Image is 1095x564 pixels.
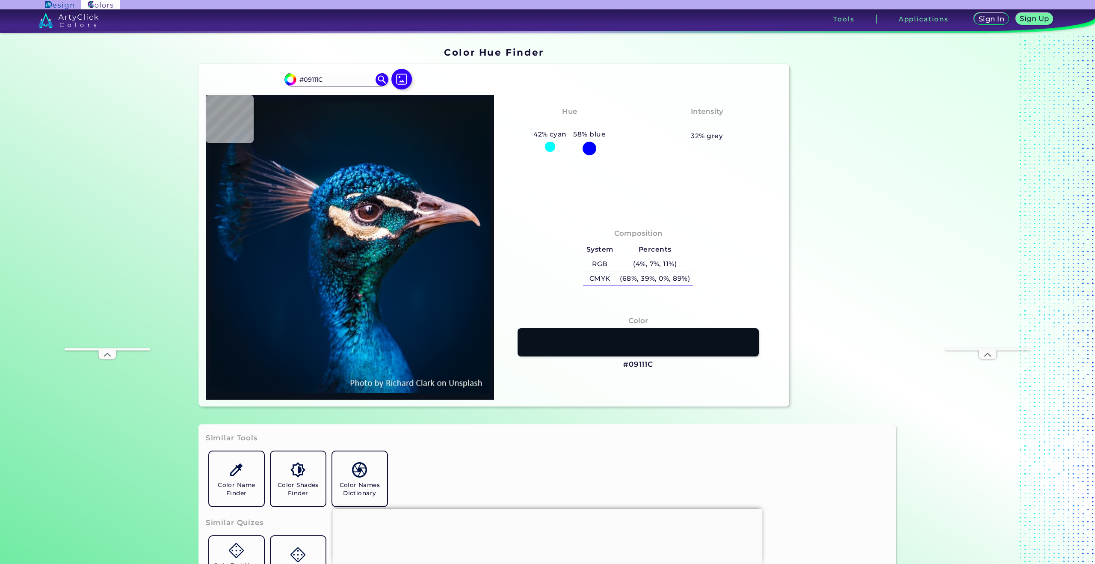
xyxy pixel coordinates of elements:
[267,448,329,510] a: Color Shades Finder
[65,92,150,348] iframe: Advertisement
[945,92,1030,348] iframe: Advertisement
[687,119,727,129] h3: Medium
[793,44,900,410] iframe: Advertisement
[274,481,322,497] h5: Color Shades Finder
[229,462,244,477] img: icon_color_name_finder.svg
[352,462,367,477] img: icon_color_names_dictionary.svg
[617,243,693,257] h5: Percents
[213,481,260,497] h5: Color Name Finder
[614,227,663,240] h4: Composition
[617,257,693,271] h5: (4%, 7%, 11%)
[444,46,544,59] h1: Color Hue Finder
[206,433,258,443] h3: Similar Tools
[290,547,305,562] img: icon_game.svg
[899,16,949,22] h3: Applications
[333,509,763,562] iframe: Advertisement
[45,1,74,9] img: ArtyClick Design logo
[545,119,594,129] h3: Cyan-Blue
[530,129,570,140] h5: 42% cyan
[570,129,609,140] h5: 58% blue
[583,243,616,257] h5: System
[833,16,854,22] h3: Tools
[617,271,693,285] h5: (68%, 39%, 0%, 89%)
[229,543,244,558] img: icon_game.svg
[329,448,391,510] a: Color Names Dictionary
[623,359,653,370] h3: #09111C
[975,14,1007,25] a: Sign In
[206,518,264,528] h3: Similar Quizes
[980,16,1003,22] h5: Sign In
[376,73,388,86] img: icon search
[296,74,376,85] input: type color..
[210,99,490,395] img: img_pavlin.jpg
[38,13,99,28] img: logo_artyclick_colors_white.svg
[691,131,723,142] h5: 32% grey
[1017,14,1051,25] a: Sign Up
[628,315,648,327] h4: Color
[583,271,616,285] h5: CMYK
[290,462,305,477] img: icon_color_shades.svg
[336,481,384,497] h5: Color Names Dictionary
[691,105,723,118] h4: Intensity
[1021,15,1048,22] h5: Sign Up
[562,105,577,118] h4: Hue
[206,448,267,510] a: Color Name Finder
[391,69,412,89] img: icon picture
[583,257,616,271] h5: RGB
